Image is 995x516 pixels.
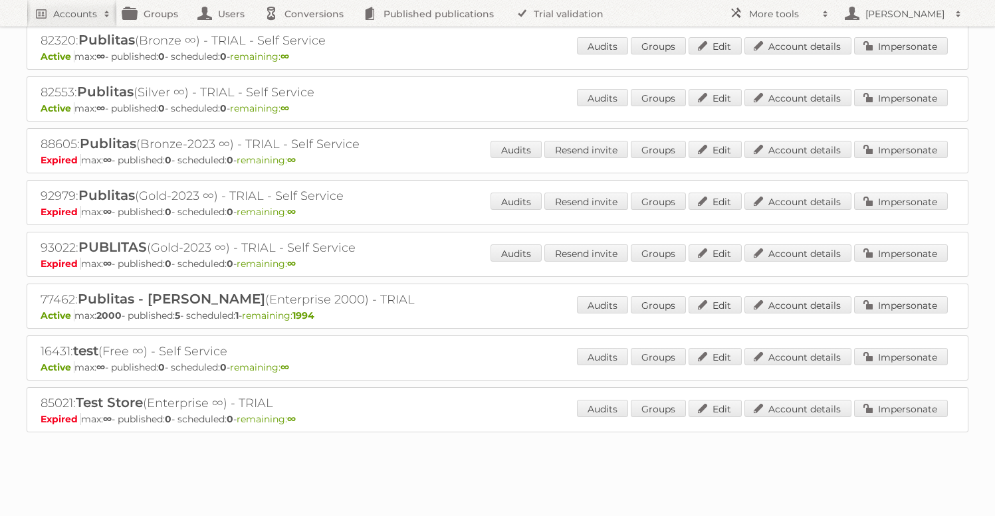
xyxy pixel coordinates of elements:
[242,309,314,321] span: remaining:
[631,400,686,417] a: Groups
[220,361,227,373] strong: 0
[227,154,233,166] strong: 0
[491,193,542,210] a: Audits
[287,413,296,425] strong: ∞
[577,400,628,417] a: Audits
[237,206,296,218] span: remaining:
[41,239,506,256] h2: 93022: (Gold-2023 ∞) - TRIAL - Self Service
[96,309,122,321] strong: 2000
[41,154,954,166] p: max: - published: - scheduled: -
[744,400,851,417] a: Account details
[631,296,686,313] a: Groups
[744,348,851,365] a: Account details
[41,206,954,218] p: max: - published: - scheduled: -
[237,154,296,166] span: remaining:
[41,361,954,373] p: max: - published: - scheduled: -
[41,309,954,321] p: max: - published: - scheduled: -
[744,141,851,158] a: Account details
[280,361,289,373] strong: ∞
[854,244,948,262] a: Impersonate
[41,343,506,360] h2: 16431: (Free ∞) - Self Service
[491,141,542,158] a: Audits
[235,309,239,321] strong: 1
[103,258,112,270] strong: ∞
[230,102,289,114] span: remaining:
[41,102,954,114] p: max: - published: - scheduled: -
[854,193,948,210] a: Impersonate
[689,141,742,158] a: Edit
[41,187,506,205] h2: 92979: (Gold-2023 ∞) - TRIAL - Self Service
[689,296,742,313] a: Edit
[96,102,105,114] strong: ∞
[854,348,948,365] a: Impersonate
[41,32,506,49] h2: 82320: (Bronze ∞) - TRIAL - Self Service
[41,394,506,412] h2: 85021: (Enterprise ∞) - TRIAL
[165,258,171,270] strong: 0
[854,400,948,417] a: Impersonate
[53,7,97,21] h2: Accounts
[158,361,165,373] strong: 0
[41,84,506,101] h2: 82553: (Silver ∞) - TRIAL - Self Service
[96,50,105,62] strong: ∞
[78,187,135,203] span: Publitas
[41,258,954,270] p: max: - published: - scheduled: -
[689,89,742,106] a: Edit
[41,50,954,62] p: max: - published: - scheduled: -
[744,296,851,313] a: Account details
[73,343,98,359] span: test
[280,50,289,62] strong: ∞
[165,206,171,218] strong: 0
[744,89,851,106] a: Account details
[544,193,628,210] a: Resend invite
[544,141,628,158] a: Resend invite
[689,37,742,54] a: Edit
[631,348,686,365] a: Groups
[631,193,686,210] a: Groups
[631,244,686,262] a: Groups
[292,309,314,321] strong: 1994
[165,413,171,425] strong: 0
[230,50,289,62] span: remaining:
[41,50,74,62] span: Active
[165,154,171,166] strong: 0
[227,206,233,218] strong: 0
[689,193,742,210] a: Edit
[41,413,81,425] span: Expired
[577,348,628,365] a: Audits
[103,206,112,218] strong: ∞
[230,361,289,373] span: remaining:
[749,7,816,21] h2: More tools
[41,206,81,218] span: Expired
[41,135,506,153] h2: 88605: (Bronze-2023 ∞) - TRIAL - Self Service
[220,50,227,62] strong: 0
[96,361,105,373] strong: ∞
[577,296,628,313] a: Audits
[41,258,81,270] span: Expired
[280,102,289,114] strong: ∞
[78,32,135,48] span: Publitas
[41,309,74,321] span: Active
[76,394,143,410] span: Test Store
[227,413,233,425] strong: 0
[631,89,686,106] a: Groups
[175,309,180,321] strong: 5
[854,296,948,313] a: Impersonate
[744,244,851,262] a: Account details
[862,7,948,21] h2: [PERSON_NAME]
[287,206,296,218] strong: ∞
[631,37,686,54] a: Groups
[77,84,134,100] span: Publitas
[544,244,628,262] a: Resend invite
[689,244,742,262] a: Edit
[80,135,136,151] span: Publitas
[689,400,742,417] a: Edit
[227,258,233,270] strong: 0
[491,244,542,262] a: Audits
[41,291,506,308] h2: 77462: (Enterprise 2000) - TRIAL
[41,361,74,373] span: Active
[631,141,686,158] a: Groups
[237,413,296,425] span: remaining:
[220,102,227,114] strong: 0
[41,102,74,114] span: Active
[744,37,851,54] a: Account details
